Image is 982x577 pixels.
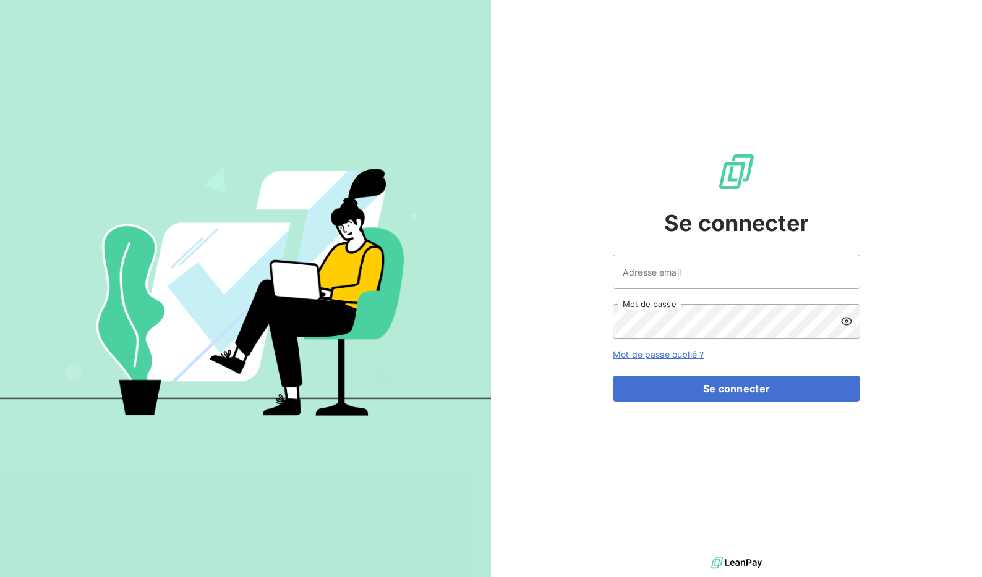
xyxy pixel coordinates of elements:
[717,152,756,192] img: Logo LeanPay
[613,255,860,289] input: placeholder
[613,376,860,402] button: Se connecter
[613,349,704,360] a: Mot de passe oublié ?
[711,554,762,572] img: logo
[664,206,809,240] span: Se connecter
